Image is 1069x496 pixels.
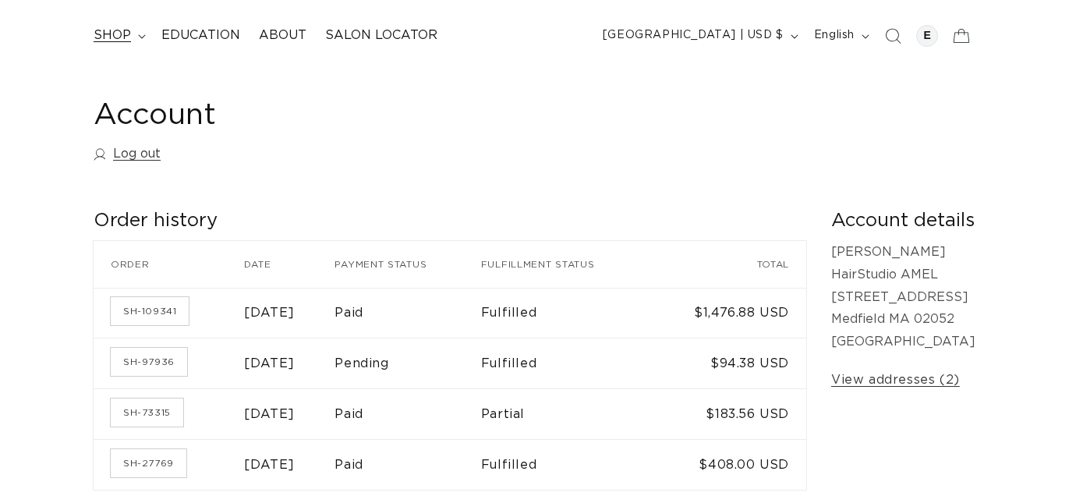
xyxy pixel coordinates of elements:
a: Order number SH-109341 [111,297,189,325]
th: Total [656,241,806,288]
span: Salon Locator [325,27,437,44]
span: [GEOGRAPHIC_DATA] | USD $ [603,27,784,44]
a: View addresses (2) [831,369,960,391]
th: Payment status [335,241,480,288]
td: $1,476.88 USD [656,288,806,338]
time: [DATE] [244,408,295,420]
a: Salon Locator [316,18,447,53]
time: [DATE] [244,306,295,319]
span: About [259,27,306,44]
a: Log out [94,143,161,165]
td: Fulfilled [481,338,657,388]
a: Order number SH-73315 [111,399,183,427]
button: [GEOGRAPHIC_DATA] | USD $ [593,21,805,51]
a: About [250,18,316,53]
td: Pending [335,338,480,388]
td: Paid [335,439,480,490]
td: Paid [335,388,480,439]
td: Fulfilled [481,439,657,490]
summary: shop [84,18,152,53]
td: Fulfilled [481,288,657,338]
span: English [814,27,855,44]
a: Order number SH-27769 [111,449,186,477]
summary: Search [876,19,910,53]
td: Partial [481,388,657,439]
time: [DATE] [244,459,295,471]
h2: Account details [831,209,975,233]
th: Date [244,241,335,288]
time: [DATE] [244,357,295,370]
th: Fulfillment status [481,241,657,288]
h2: Order history [94,209,806,233]
th: Order [94,241,244,288]
h1: Account [94,97,975,135]
a: Order number SH-97936 [111,348,187,376]
button: English [805,21,876,51]
td: $183.56 USD [656,388,806,439]
span: shop [94,27,131,44]
td: Paid [335,288,480,338]
td: $94.38 USD [656,338,806,388]
p: [PERSON_NAME] HairStudio AMEL [STREET_ADDRESS] Medfield MA 02052 [GEOGRAPHIC_DATA] [831,241,975,353]
span: Education [161,27,240,44]
a: Education [152,18,250,53]
td: $408.00 USD [656,439,806,490]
